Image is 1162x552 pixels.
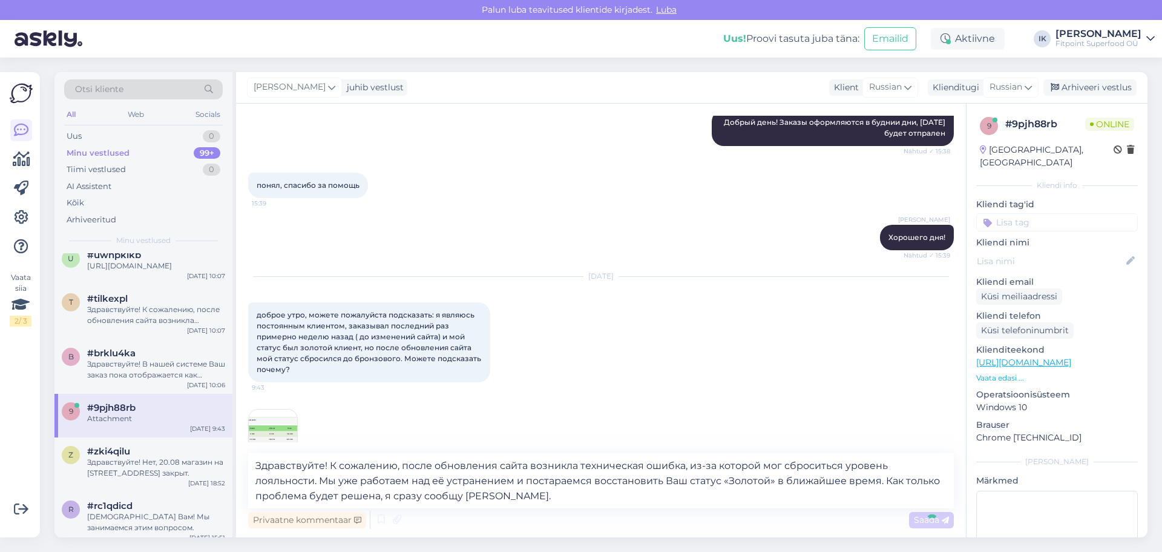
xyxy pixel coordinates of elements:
span: Nähtud ✓ 15:38 [904,147,950,156]
div: [PERSON_NAME] [1055,29,1141,39]
img: Askly Logo [10,82,33,105]
p: Windows 10 [976,401,1138,414]
span: #brklu4ka [87,348,136,359]
div: Web [125,107,146,122]
span: #tilkexpl [87,293,128,304]
div: Küsi meiliaadressi [976,288,1062,305]
p: Kliendi tag'id [976,198,1138,211]
div: Attachment [87,413,225,424]
div: AI Assistent [67,181,111,193]
div: Tiimi vestlused [67,164,126,176]
div: 2 / 3 [10,316,31,327]
div: Proovi tasuta juba täna: [723,32,859,46]
a: [PERSON_NAME]Fitpoint Superfood OÜ [1055,29,1155,48]
span: Online [1085,118,1134,131]
div: All [64,107,78,122]
div: Arhiveeritud [67,214,116,226]
p: Kliendi email [976,276,1138,288]
input: Lisa nimi [977,254,1124,268]
span: #9pjh88rb [87,402,136,413]
span: Russian [869,81,902,94]
p: Klienditeekond [976,344,1138,356]
div: [DATE] 15:51 [189,533,225,542]
a: [URL][DOMAIN_NAME] [976,357,1071,368]
span: Russian [990,81,1022,94]
p: Vaata edasi ... [976,373,1138,384]
div: 0 [203,164,220,176]
div: [URL][DOMAIN_NAME] [87,261,225,271]
b: Uus! [723,33,746,44]
img: Attachment [249,410,297,458]
button: Emailid [864,27,916,50]
div: Здравствуйте! В нашей системе Ваш заказ пока отображается как «оплата не прошла». Мы отправили ск... [87,359,225,381]
div: [DATE] 9:43 [190,424,225,433]
div: [DATE] [248,271,954,282]
div: 99+ [194,147,220,159]
span: z [68,450,73,459]
div: Fitpoint Superfood OÜ [1055,39,1141,48]
span: #zki4qilu [87,446,130,457]
div: Arhiveeri vestlus [1043,79,1137,96]
p: Brauser [976,419,1138,431]
span: доброе утро, можете пожалуйста подсказать: я являюсь постоянным клиентом, заказывал последний раз... [257,310,483,374]
div: Uus [67,130,82,142]
span: b [68,352,74,361]
p: Chrome [TECHNICAL_ID] [976,431,1138,444]
div: Kliendi info [976,180,1138,191]
p: Operatsioonisüsteem [976,388,1138,401]
div: # 9pjh88rb [1005,117,1085,131]
span: Хорошего дня! [888,233,945,242]
span: Minu vestlused [116,235,171,246]
span: 9 [69,407,73,416]
div: juhib vestlust [342,81,404,94]
p: Kliendi nimi [976,236,1138,249]
span: Добрый день! Заказы оформляются в буднии дни, [DATE] будет отпрален [724,118,947,138]
span: Otsi kliente [75,83,123,96]
div: [DATE] 18:52 [188,479,225,488]
div: [PERSON_NAME] [976,456,1138,467]
span: u [68,254,74,263]
div: Aktiivne [931,28,1005,50]
span: 9:43 [252,383,297,392]
div: Здравствуйте! К сожалению, после обновления сайта возникла техническая ошибка, из-за которой мог ... [87,304,225,326]
span: 9 [987,121,991,130]
div: [DATE] 10:07 [187,326,225,335]
span: 15:39 [252,199,297,208]
div: IK [1034,30,1051,47]
span: [PERSON_NAME] [254,81,326,94]
span: #rc1qdicd [87,500,133,511]
div: Küsi telefoninumbrit [976,322,1074,339]
p: Kliendi telefon [976,310,1138,322]
span: t [69,298,73,307]
div: Kõik [67,197,84,209]
div: Minu vestlused [67,147,130,159]
input: Lisa tag [976,213,1138,231]
span: Luba [652,4,680,15]
span: [PERSON_NAME] [898,215,950,224]
div: [GEOGRAPHIC_DATA], [GEOGRAPHIC_DATA] [980,144,1114,169]
div: Klient [829,81,859,94]
span: понял, спасибо за помощь [257,181,359,190]
div: Vaata siia [10,272,31,327]
div: Socials [193,107,223,122]
span: Nähtud ✓ 15:39 [904,251,950,260]
div: 0 [203,130,220,142]
div: [DEMOGRAPHIC_DATA] Вам! Мы занимаемся этим вопросом. [87,511,225,533]
span: #uwnpkikb [87,250,141,261]
span: r [68,505,74,514]
div: Klienditugi [928,81,979,94]
div: Здравствуйте! Нет, 20.08 магазин на [STREET_ADDRESS] закрыт. [87,457,225,479]
div: [DATE] 10:07 [187,271,225,281]
div: [DATE] 10:06 [187,381,225,390]
p: Märkmed [976,474,1138,487]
